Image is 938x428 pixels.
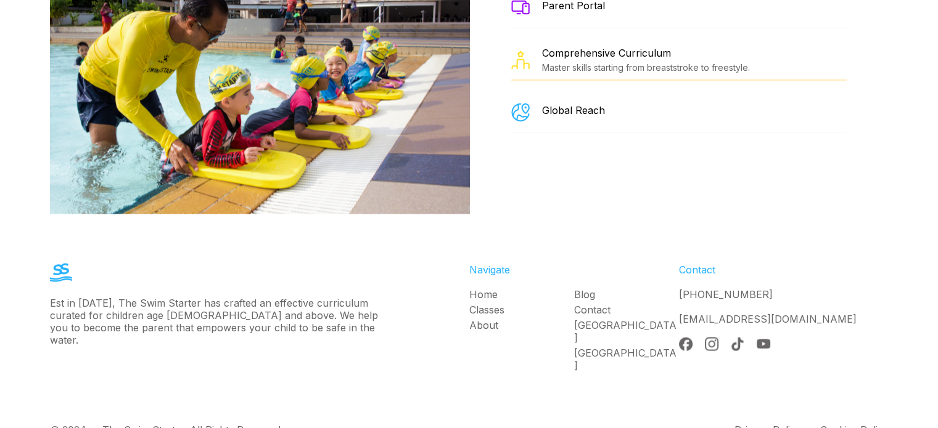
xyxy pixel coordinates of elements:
[50,263,72,281] img: The Swim Starter Logo
[731,337,744,350] img: Tik Tok
[469,318,574,331] a: About
[542,47,750,59] div: Comprehensive Curriculum
[50,296,385,345] div: Est in [DATE], The Swim Starter has crafted an effective curriculum curated for children age [DEM...
[757,337,770,350] img: YouTube
[574,346,679,371] a: [GEOGRAPHIC_DATA]
[511,50,530,69] img: a swimming coach for kids giving individualised feedback
[469,288,574,300] a: Home
[469,303,574,315] a: Classes
[679,288,773,300] a: [PHONE_NUMBER]
[679,263,889,275] div: Contact
[574,318,679,343] a: [GEOGRAPHIC_DATA]
[542,62,750,73] div: Master skills starting from breaststroke to freestyle.
[511,103,530,121] img: a happy child attending a group swimming lesson for kids
[574,303,679,315] a: Contact
[679,312,857,325] a: [EMAIL_ADDRESS][DOMAIN_NAME]
[542,104,605,116] div: Global Reach
[574,288,679,300] a: Blog
[469,263,679,275] div: Navigate
[705,337,718,350] img: Instagram
[679,337,693,350] img: Facebook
